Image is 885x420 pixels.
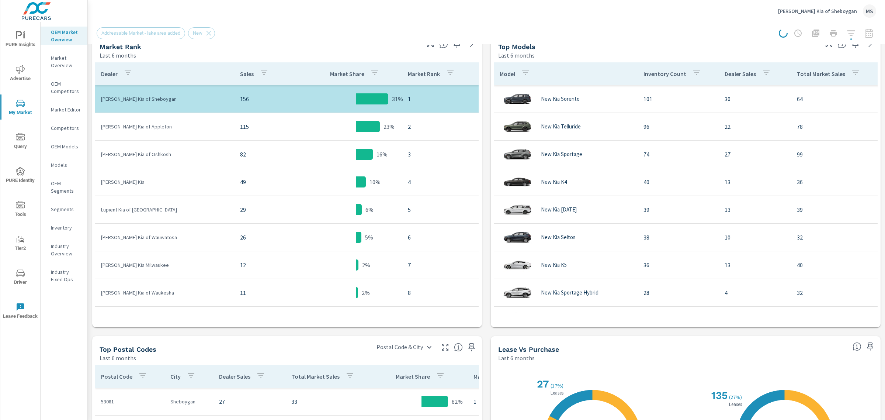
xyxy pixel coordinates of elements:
[170,398,207,405] p: Sheboygan
[383,122,395,131] p: 23%
[240,122,304,131] p: 115
[3,99,38,117] span: My Market
[101,70,118,78] p: Dealer
[503,199,532,221] img: glamour
[729,394,743,400] p: ( 27% )
[362,261,370,269] p: 2%
[101,398,159,405] p: 53081
[41,178,87,196] div: OEM Segments
[3,167,38,185] span: PURE Identity
[41,104,87,115] div: Market Editor
[41,78,87,97] div: OEM Competitors
[503,309,532,331] img: glamour
[3,65,38,83] span: Advertise
[725,205,785,214] p: 13
[541,289,598,296] p: New Kia Sportage Hybrid
[503,143,532,165] img: glamour
[41,52,87,71] div: Market Overview
[41,159,87,171] div: Models
[372,341,436,354] div: Postal Code & City
[498,345,559,353] h5: Lease vs Purchase
[3,235,38,253] span: Tier2
[101,206,228,213] p: Lupient Kia of [GEOGRAPHIC_DATA]
[3,133,38,151] span: Query
[725,70,756,78] p: Dealer Sales
[725,178,785,186] p: 13
[365,205,374,214] p: 6%
[51,54,81,69] p: Market Overview
[725,94,785,103] p: 30
[0,22,40,328] div: nav menu
[51,206,81,213] p: Segments
[51,80,81,95] p: OEM Competitors
[240,70,254,78] p: Sales
[541,234,576,241] p: New Kia Seltos
[643,70,686,78] p: Inventory Count
[541,262,567,268] p: New Kia K5
[643,150,713,159] p: 74
[725,150,785,159] p: 27
[728,402,743,407] p: Leases
[725,233,785,242] p: 10
[725,122,785,131] p: 22
[51,268,81,283] p: Industry Fixed Ops
[41,141,87,152] div: OEM Models
[503,171,532,193] img: glamour
[219,373,250,380] p: Dealer Sales
[51,180,81,194] p: OEM Segments
[219,397,280,406] p: 27
[864,341,876,352] span: Save this to your personalized report
[396,373,430,380] p: Market Share
[41,266,87,285] div: Industry Fixed Ops
[240,94,304,103] p: 156
[541,123,581,130] p: New Kia Telluride
[797,178,875,186] p: 36
[100,43,141,51] h5: Market Rank
[473,373,506,380] p: Market Rank
[362,288,370,297] p: 2%
[503,116,532,138] img: glamour
[101,261,228,269] p: [PERSON_NAME] Kia Milwaukee
[643,261,713,269] p: 36
[454,343,463,352] span: Top Postal Codes shows you how you rank, in terms of sales, to other dealerships in your market. ...
[3,269,38,287] span: Driver
[503,226,532,248] img: glamour
[498,354,535,362] p: Last 6 months
[408,94,473,103] p: 1
[797,233,875,242] p: 32
[291,397,369,406] p: 33
[392,94,403,103] p: 31%
[170,373,181,380] p: City
[240,288,304,297] p: 11
[408,233,473,242] p: 6
[41,204,87,215] div: Segments
[51,124,81,132] p: Competitors
[408,150,473,159] p: 3
[452,397,463,406] p: 82%
[408,70,440,78] p: Market Rank
[503,282,532,304] img: glamour
[240,205,304,214] p: 29
[51,242,81,257] p: Industry Overview
[863,4,876,18] div: MS
[365,233,373,242] p: 5%
[100,345,156,353] h5: Top Postal Codes
[376,150,388,159] p: 16%
[797,122,875,131] p: 78
[778,8,857,14] p: [PERSON_NAME] Kia of Sheboygan
[643,288,713,297] p: 28
[408,205,473,214] p: 5
[101,234,228,241] p: [PERSON_NAME] Kia of Wauwatosa
[439,341,451,353] button: Make Fullscreen
[498,43,535,51] h5: Top Models
[101,289,228,296] p: [PERSON_NAME] Kia of Waukesha
[51,161,81,169] p: Models
[466,341,478,353] span: Save this to your personalized report
[41,241,87,259] div: Industry Overview
[100,51,136,60] p: Last 6 months
[101,123,228,130] p: [PERSON_NAME] Kia of Appleton
[643,178,713,186] p: 40
[643,94,713,103] p: 101
[797,205,875,214] p: 39
[541,206,577,213] p: New Kia [DATE]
